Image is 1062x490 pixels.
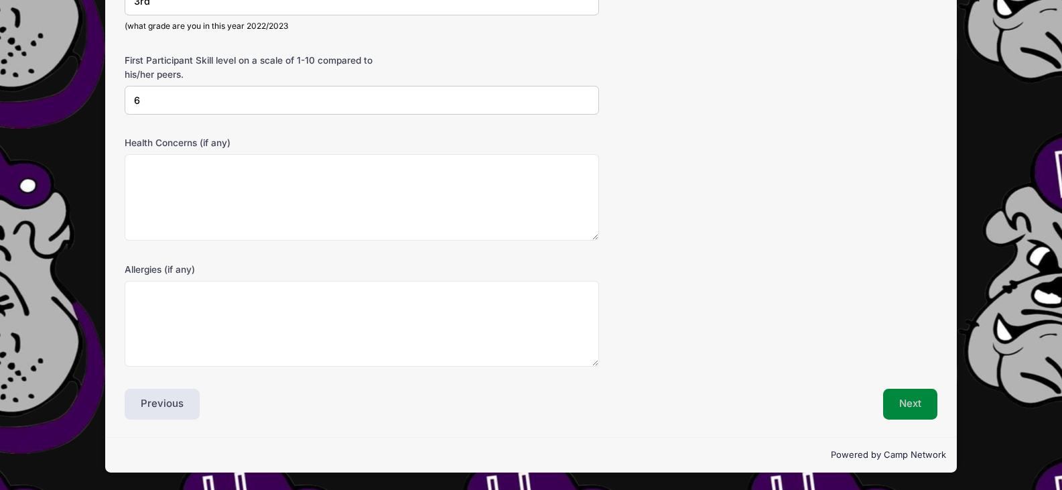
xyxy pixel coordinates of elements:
div: (what grade are you in this year 2022/2023 [125,20,598,32]
p: Powered by Camp Network [116,448,945,462]
label: Allergies (if any) [125,263,395,276]
button: Previous [125,389,200,420]
button: Next [883,389,937,420]
label: Health Concerns (if any) [125,136,395,149]
label: First Participant Skill level on a scale of 1-10 compared to his/her peers. [125,54,395,81]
